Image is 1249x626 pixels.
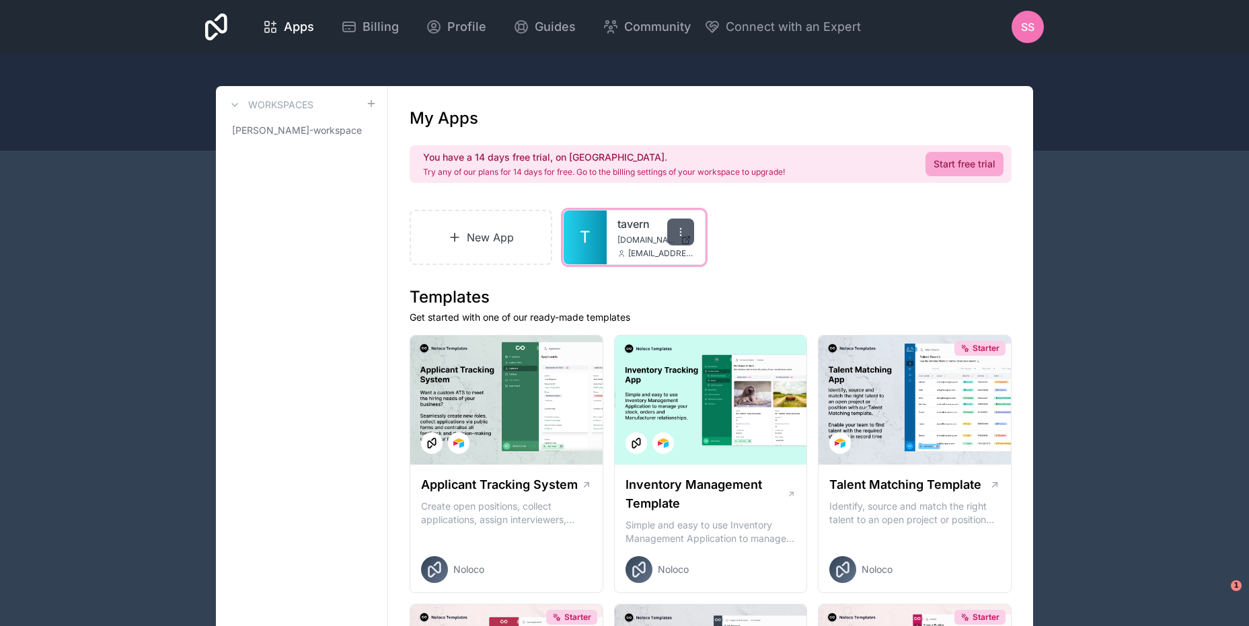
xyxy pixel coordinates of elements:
span: Starter [973,612,999,623]
img: Airtable Logo [658,438,669,448]
span: [DOMAIN_NAME] [617,235,675,245]
a: tavern [617,216,694,232]
span: Profile [447,17,486,36]
img: Airtable Logo [453,438,464,448]
span: Starter [564,612,591,623]
span: SS [1021,19,1034,35]
span: Starter [973,343,999,354]
span: Noloco [658,563,689,576]
span: 1 [1231,580,1242,591]
img: Airtable Logo [835,438,845,448]
span: T [580,227,591,248]
h2: You have a 14 days free trial, on [GEOGRAPHIC_DATA]. [423,151,785,164]
p: Simple and easy to use Inventory Management Application to manage your stock, orders and Manufact... [626,518,796,545]
span: Community [624,17,691,36]
a: [PERSON_NAME]-workspace [227,118,377,143]
button: Connect with an Expert [704,17,861,36]
a: Profile [415,12,497,42]
a: [DOMAIN_NAME] [617,235,694,245]
span: Noloco [453,563,484,576]
span: Guides [535,17,576,36]
h1: Applicant Tracking System [421,475,578,494]
h1: Templates [410,286,1012,308]
span: Apps [284,17,314,36]
p: Get started with one of our ready-made templates [410,311,1012,324]
iframe: Intercom live chat [1203,580,1236,613]
a: Billing [330,12,410,42]
span: Noloco [862,563,893,576]
a: Workspaces [227,97,313,113]
h1: Talent Matching Template [829,475,981,494]
a: Guides [502,12,586,42]
h3: Workspaces [248,98,313,112]
h1: My Apps [410,108,478,129]
p: Create open positions, collect applications, assign interviewers, centralise candidate feedback a... [421,500,592,526]
span: Billing [363,17,399,36]
a: New App [410,210,552,265]
h1: Inventory Management Template [626,475,787,513]
span: [PERSON_NAME]-workspace [232,124,362,137]
p: Try any of our plans for 14 days for free. Go to the billing settings of your workspace to upgrade! [423,167,785,178]
a: T [564,210,607,264]
span: Connect with an Expert [726,17,861,36]
a: Apps [252,12,325,42]
a: Start free trial [925,152,1004,176]
p: Identify, source and match the right talent to an open project or position with our Talent Matchi... [829,500,1000,526]
a: Community [592,12,702,42]
span: [EMAIL_ADDRESS][DOMAIN_NAME] [628,248,694,259]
